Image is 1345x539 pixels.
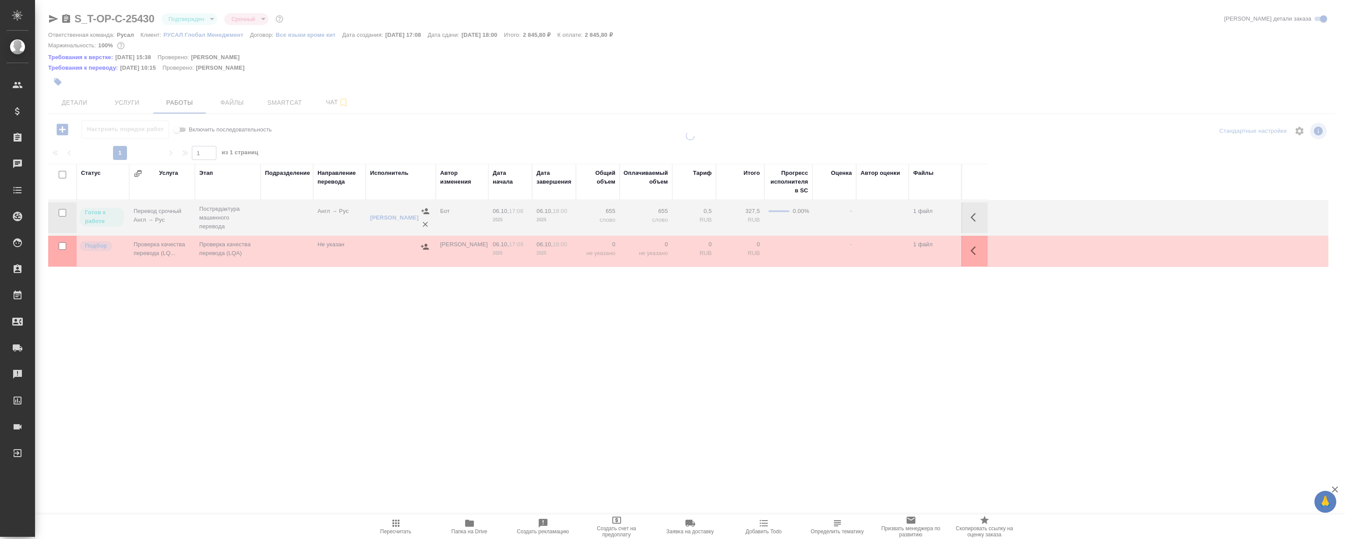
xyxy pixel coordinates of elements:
[134,169,142,178] button: Сгруппировать
[861,169,900,177] div: Автор оценки
[440,169,484,186] div: Автор изменения
[199,169,213,177] div: Этап
[419,205,432,218] button: Назначить
[913,169,933,177] div: Файлы
[1318,493,1333,511] span: 🙏
[831,169,852,177] div: Оценка
[744,169,760,177] div: Итого
[370,169,409,177] div: Исполнитель
[537,169,572,186] div: Дата завершения
[693,169,712,177] div: Тариф
[965,207,986,228] button: Здесь прячутся важные кнопки
[1314,491,1336,513] button: 🙏
[418,240,431,253] button: Назначить
[159,169,178,177] div: Услуга
[580,169,615,186] div: Общий объем
[769,169,808,195] div: Прогресс исполнителя в SC
[624,169,668,186] div: Оплачиваемый объем
[419,218,432,231] button: Удалить
[965,240,986,261] button: Здесь прячутся важные кнопки
[493,169,528,186] div: Дата начала
[318,169,361,186] div: Направление перевода
[81,169,101,177] div: Статус
[265,169,310,177] div: Подразделение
